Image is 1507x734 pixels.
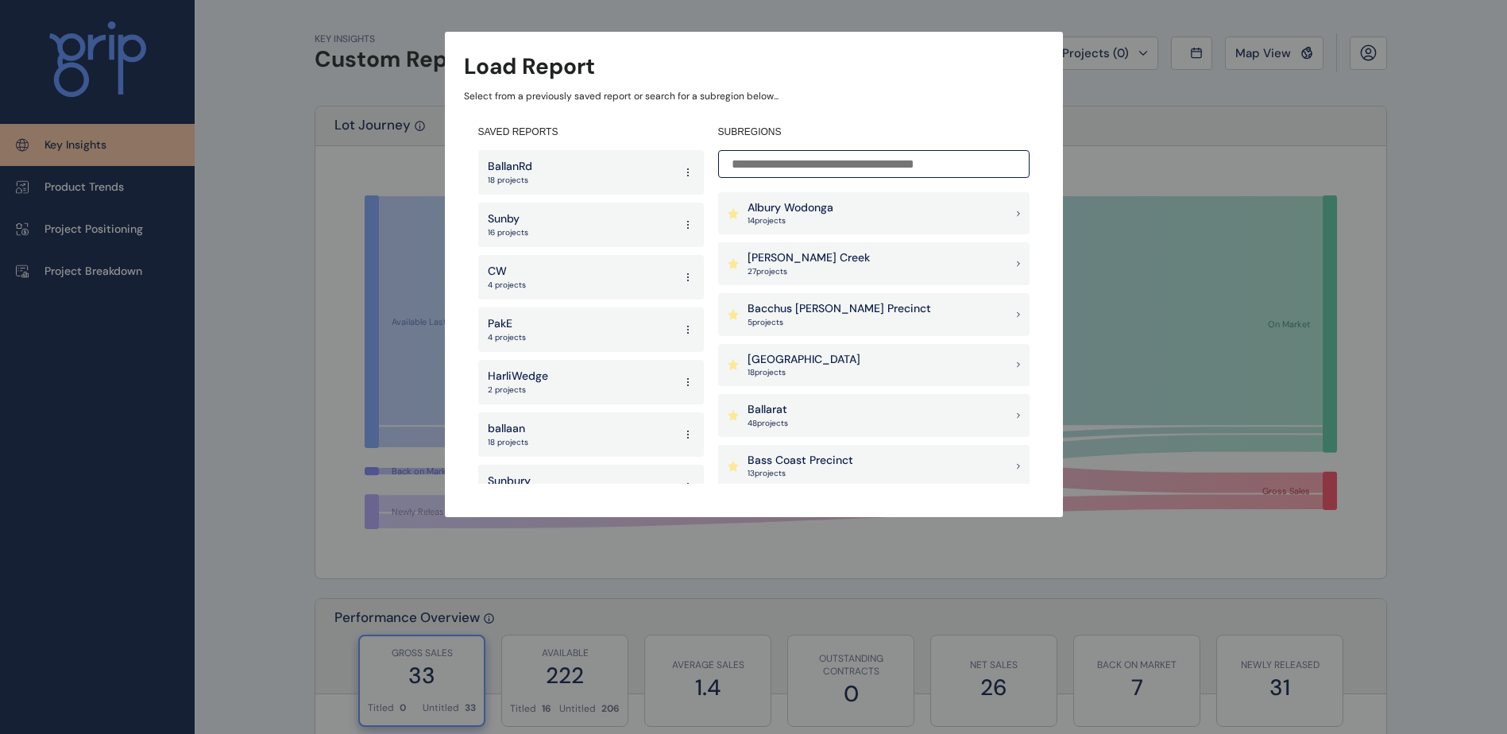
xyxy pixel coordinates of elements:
p: 4 projects [488,332,526,343]
p: HarliWedge [488,369,548,384]
p: 2 projects [488,384,548,396]
p: PakE [488,316,526,332]
p: Select from a previously saved report or search for a subregion below... [464,90,1044,103]
p: 48 project s [748,418,788,429]
h4: SAVED REPORTS [478,126,704,139]
p: 14 project s [748,215,833,226]
h4: SUBREGIONS [718,126,1030,139]
p: 5 project s [748,317,931,328]
p: BallanRd [488,159,532,175]
p: Bacchus [PERSON_NAME] Precinct [748,301,931,317]
p: Sunbury [488,473,531,489]
p: 4 projects [488,280,526,291]
p: Ballarat [748,402,788,418]
p: ballaan [488,421,528,437]
p: 27 project s [748,266,870,277]
p: Sunby [488,211,528,227]
p: 18 projects [488,437,528,448]
p: CW [488,264,526,280]
p: [GEOGRAPHIC_DATA] [748,352,860,368]
p: 18 projects [488,175,532,186]
p: [PERSON_NAME] Creek [748,250,870,266]
h3: Load Report [464,51,595,82]
p: 16 projects [488,227,528,238]
p: 13 project s [748,468,853,479]
p: Bass Coast Precinct [748,453,853,469]
p: Albury Wodonga [748,200,833,216]
p: 18 project s [748,367,860,378]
